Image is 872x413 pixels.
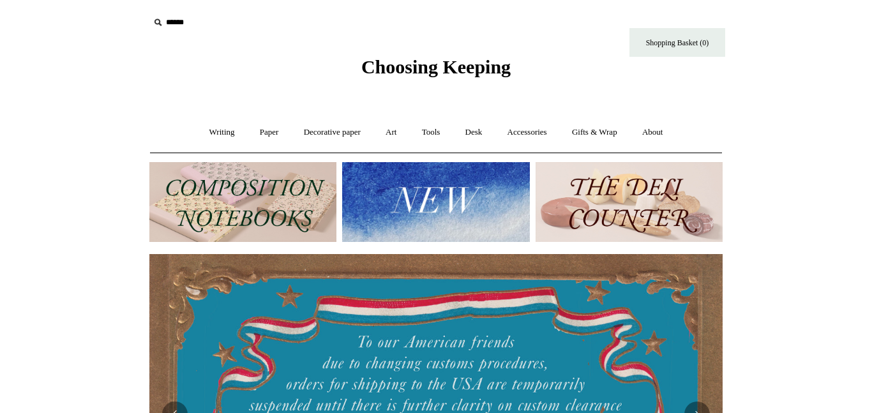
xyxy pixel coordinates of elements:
a: About [631,116,675,149]
a: Writing [198,116,246,149]
img: 202302 Composition ledgers.jpg__PID:69722ee6-fa44-49dd-a067-31375e5d54ec [149,162,336,242]
a: Shopping Basket (0) [629,28,725,57]
img: The Deli Counter [536,162,723,242]
a: Tools [410,116,452,149]
a: Art [374,116,408,149]
a: Paper [248,116,290,149]
a: Gifts & Wrap [560,116,629,149]
a: Choosing Keeping [361,66,511,75]
a: Desk [454,116,494,149]
img: New.jpg__PID:f73bdf93-380a-4a35-bcfe-7823039498e1 [342,162,529,242]
span: Choosing Keeping [361,56,511,77]
a: Accessories [496,116,559,149]
a: Decorative paper [292,116,372,149]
